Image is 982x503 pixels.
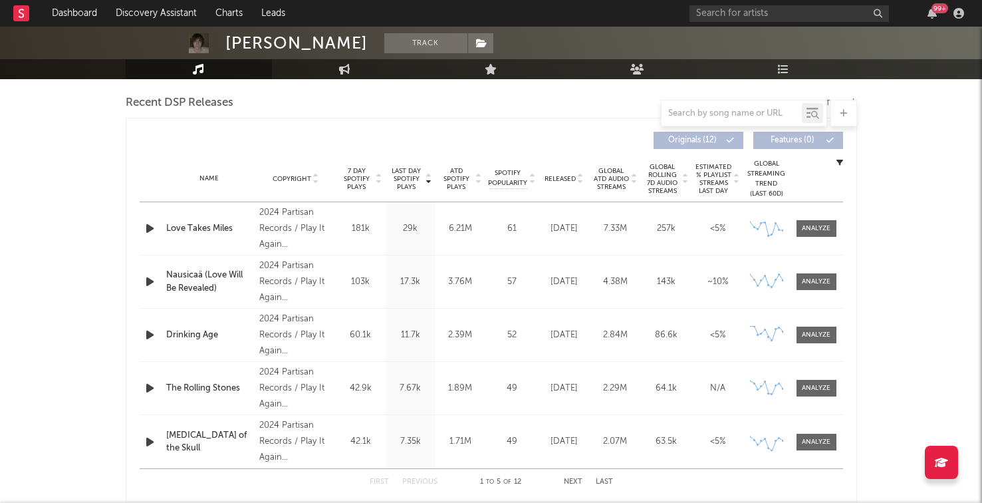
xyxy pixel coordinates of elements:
div: 143k [644,275,689,289]
div: 2.84M [593,329,638,342]
div: 6.21M [439,222,482,236]
button: Features(0) [753,132,843,149]
div: 4.38M [593,275,638,289]
button: Export CSV [802,99,857,107]
span: Originals ( 12 ) [662,136,723,144]
div: 7.67k [389,382,432,395]
button: First [370,478,389,486]
div: 2024 Partisan Records / Play It Again [PERSON_NAME] [259,311,332,359]
span: of [503,479,511,485]
div: 49 [489,382,535,395]
div: 11.7k [389,329,432,342]
div: 42.1k [339,435,382,448]
div: 2024 Partisan Records / Play It Again [PERSON_NAME] [259,418,332,466]
div: <5% [695,435,740,448]
div: [DATE] [542,382,586,395]
div: N/A [695,382,740,395]
div: 49 [489,435,535,448]
div: ~ 10 % [695,275,740,289]
div: 99 + [931,3,948,13]
div: [DATE] [542,275,586,289]
a: Love Takes Miles [166,222,253,236]
div: 257k [644,222,689,236]
span: to [486,479,494,485]
div: 1.71M [439,435,482,448]
div: 60.1k [339,329,382,342]
div: 103k [339,275,382,289]
span: Last Day Spotify Plays [389,167,424,191]
div: 2.07M [593,435,638,448]
div: 181k [339,222,382,236]
div: 63.5k [644,435,689,448]
div: <5% [695,222,740,236]
div: [DATE] [542,222,586,236]
input: Search for artists [689,5,889,22]
button: Track [384,33,467,53]
div: 2.29M [593,382,638,395]
div: 2024 Partisan Records / Play It Again [PERSON_NAME] [259,365,332,413]
span: Global ATD Audio Streams [593,167,630,191]
div: 3.76M [439,275,482,289]
div: [DATE] [542,435,586,448]
div: 7.35k [389,435,432,448]
button: Next [564,478,582,486]
span: Spotify Popularity [488,168,527,188]
div: 2024 Partisan Records / Play It Again [PERSON_NAME] [259,205,332,253]
div: Name [166,174,253,184]
div: 52 [489,329,535,342]
span: Released [545,175,576,183]
div: 17.3k [389,275,432,289]
button: Previous [402,478,437,486]
div: 2024 Partisan Records / Play It Again [PERSON_NAME] [259,258,332,306]
button: Originals(12) [654,132,743,149]
div: Global Streaming Trend (Last 60D) [747,159,787,199]
div: 42.9k [339,382,382,395]
span: ATD Spotify Plays [439,167,474,191]
div: 7.33M [593,222,638,236]
span: Estimated % Playlist Streams Last Day [695,163,732,195]
span: Features ( 0 ) [762,136,823,144]
div: 86.6k [644,329,689,342]
a: The Rolling Stones [166,382,253,395]
span: Global Rolling 7D Audio Streams [644,163,681,195]
a: [MEDICAL_DATA] of the Skull [166,429,253,455]
div: 1.89M [439,382,482,395]
span: Recent DSP Releases [126,95,233,111]
a: Drinking Age [166,329,253,342]
div: 61 [489,222,535,236]
div: 2.39M [439,329,482,342]
button: 99+ [927,8,937,19]
div: 64.1k [644,382,689,395]
a: Nausicaä (Love Will Be Revealed) [166,269,253,295]
div: [DATE] [542,329,586,342]
input: Search by song name or URL [662,108,802,119]
div: 57 [489,275,535,289]
div: <5% [695,329,740,342]
button: Last [596,478,613,486]
div: [PERSON_NAME] [225,33,368,53]
span: 7 Day Spotify Plays [339,167,374,191]
div: 1 5 12 [464,474,537,490]
span: Copyright [273,175,311,183]
div: 29k [389,222,432,236]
